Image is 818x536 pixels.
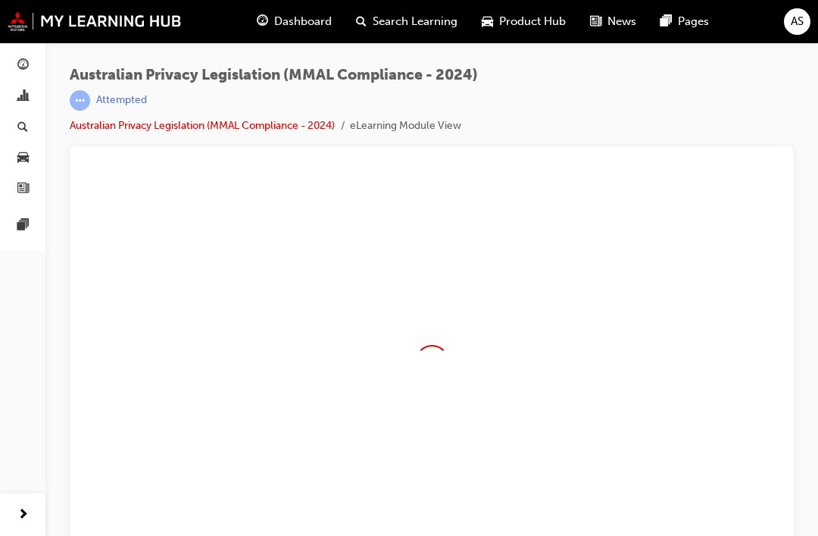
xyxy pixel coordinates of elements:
a: car-iconProduct Hub [470,6,578,37]
span: guage-icon [17,59,29,73]
span: Product Hub [499,13,566,30]
span: car-icon [17,152,29,165]
span: Search Learning [373,13,457,30]
span: Dashboard [274,13,332,30]
span: Australian Privacy Legislation (MMAL Compliance - 2024) [70,67,478,84]
span: pages-icon [17,219,29,233]
span: Pages [678,13,709,30]
button: AS [784,8,810,35]
span: news-icon [590,12,601,31]
a: news-iconNews [578,6,648,37]
span: search-icon [356,12,367,31]
span: news-icon [17,182,29,196]
span: chart-icon [17,90,29,104]
a: Australian Privacy Legislation (MMAL Compliance - 2024) [70,119,335,132]
a: pages-iconPages [648,6,721,37]
span: car-icon [482,12,493,31]
li: eLearning Module View [350,118,461,135]
span: News [607,13,636,30]
span: AS [791,13,804,30]
a: search-iconSearch Learning [344,6,470,37]
span: learningRecordVerb_ATTEMPT-icon [70,90,90,111]
a: guage-iconDashboard [245,6,344,37]
span: search-icon [17,121,28,134]
div: Attempted [96,93,147,108]
img: mmal [8,11,182,31]
span: pages-icon [660,12,672,31]
span: next-icon [17,506,29,525]
span: guage-icon [257,12,268,31]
